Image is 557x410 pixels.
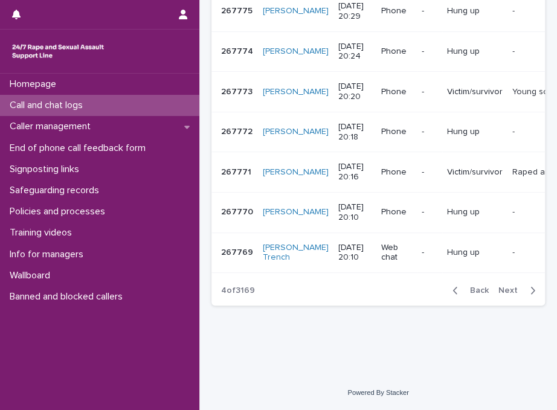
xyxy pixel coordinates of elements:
[338,82,371,102] p: [DATE] 20:20
[447,6,503,16] p: Hung up
[381,46,411,57] p: Phone
[221,44,256,57] p: 267774
[5,206,115,217] p: Policies and processes
[263,207,329,217] a: [PERSON_NAME]
[381,87,411,97] p: Phone
[338,122,371,143] p: [DATE] 20:18
[221,205,256,217] p: 267770
[263,6,329,16] a: [PERSON_NAME]
[5,100,92,111] p: Call and chat logs
[381,207,411,217] p: Phone
[10,39,106,63] img: rhQMoQhaT3yELyF149Cw
[381,127,411,137] p: Phone
[447,207,503,217] p: Hung up
[263,167,329,178] a: [PERSON_NAME]
[221,4,255,16] p: 267775
[211,276,265,306] p: 4 of 3169
[422,127,437,137] p: -
[5,143,155,154] p: End of phone call feedback form
[5,78,66,90] p: Homepage
[338,202,371,223] p: [DATE] 20:10
[463,286,489,295] span: Back
[447,248,503,258] p: Hung up
[447,127,503,137] p: Hung up
[5,164,89,175] p: Signposting links
[263,46,329,57] a: [PERSON_NAME]
[512,44,517,57] p: -
[494,285,545,296] button: Next
[347,389,408,396] a: Powered By Stacker
[422,248,437,258] p: -
[422,207,437,217] p: -
[447,87,503,97] p: Victim/survivor
[447,46,503,57] p: Hung up
[221,124,255,137] p: 267772
[5,185,109,196] p: Safeguarding records
[512,245,517,258] p: -
[338,1,371,22] p: [DATE] 20:29
[422,167,437,178] p: -
[338,42,371,62] p: [DATE] 20:24
[263,127,329,137] a: [PERSON_NAME]
[381,243,411,263] p: Web chat
[5,270,60,281] p: Wallboard
[512,205,517,217] p: -
[5,121,100,132] p: Caller management
[512,4,517,16] p: -
[221,245,256,258] p: 267769
[422,46,437,57] p: -
[338,243,371,263] p: [DATE] 20:10
[381,167,411,178] p: Phone
[221,165,254,178] p: 267771
[422,87,437,97] p: -
[221,85,255,97] p: 267773
[263,243,329,263] a: [PERSON_NAME] Trench
[5,291,132,303] p: Banned and blocked callers
[5,249,93,260] p: Info for managers
[498,286,525,295] span: Next
[338,162,371,182] p: [DATE] 20:16
[512,124,517,137] p: -
[263,87,329,97] a: [PERSON_NAME]
[5,227,82,239] p: Training videos
[447,167,503,178] p: Victim/survivor
[422,6,437,16] p: -
[443,285,494,296] button: Back
[381,6,411,16] p: Phone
